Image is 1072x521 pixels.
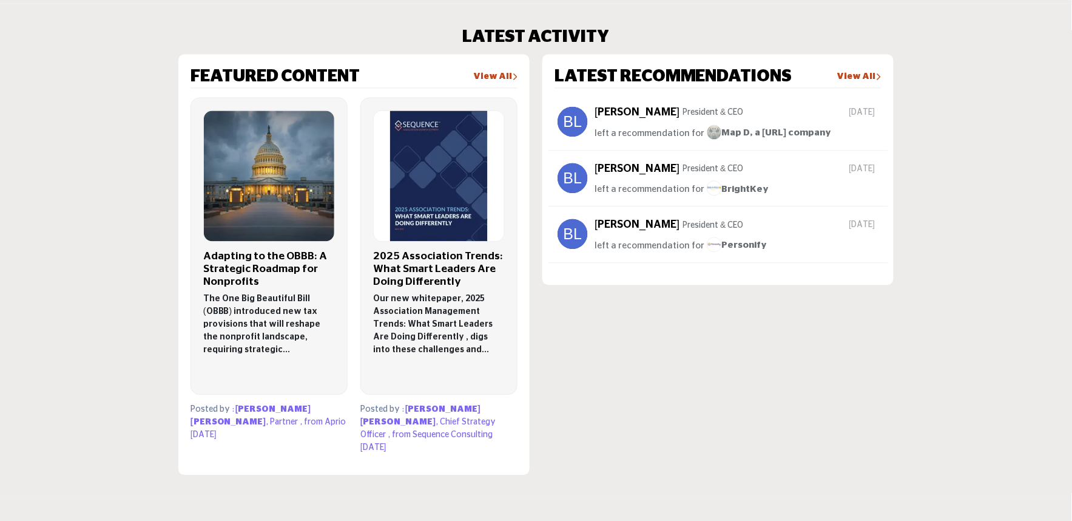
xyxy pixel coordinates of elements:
[707,124,722,140] img: image
[190,403,348,429] p: Posted by :
[683,106,744,119] p: President & CEO
[360,403,517,441] p: Posted by :
[707,126,832,141] a: imageMap D, a [URL] company
[707,180,722,196] img: image
[473,71,517,83] a: View All
[707,238,767,253] a: imagePersonify
[266,418,298,426] span: , Partner
[707,182,769,197] a: imageBrightKey
[558,163,588,193] img: avtar-image
[204,111,334,241] img: Logo of Aprio LLP, click to view details
[300,418,346,426] span: , from Aprio
[837,71,882,83] a: View All
[463,27,610,48] h2: LATEST ACTIVITY
[190,418,266,426] span: [PERSON_NAME]
[405,405,480,414] span: [PERSON_NAME]
[235,405,311,414] span: [PERSON_NAME]
[360,418,436,426] span: [PERSON_NAME]
[373,250,505,288] h3: 2025 Association Trends: What Smart Leaders Are Doing Differently
[595,163,680,176] h5: [PERSON_NAME]
[558,106,588,137] img: avtar-image
[190,431,217,439] span: [DATE]
[595,240,705,250] span: left a recommendation for
[683,163,744,175] p: President & CEO
[595,128,705,137] span: left a recommendation for
[849,106,879,119] span: [DATE]
[374,111,504,241] img: Logo of Sequence Consulting, click to view details
[595,106,680,120] h5: [PERSON_NAME]
[849,219,879,231] span: [DATE]
[595,185,705,194] span: left a recommendation for
[707,237,722,252] img: image
[707,240,767,250] span: Personify
[203,293,335,356] p: The One Big Beautiful Bill (OBBB) introduced new tax provisions that will reshape the nonprofit l...
[707,128,832,137] span: Map D, a [URL] company
[203,250,335,288] h3: Adapting to the OBBB: A Strategic Roadmap for Nonprofits
[555,67,792,87] h2: LATEST RECOMMENDATIONS
[190,67,360,87] h2: FEATURED CONTENT
[388,431,493,439] span: , from Sequence Consulting
[360,443,386,452] span: [DATE]
[707,185,769,194] span: BrightKey
[595,219,680,232] h5: [PERSON_NAME]
[849,163,879,175] span: [DATE]
[558,219,588,249] img: avtar-image
[373,293,505,356] p: Our new whitepaper, 2025 Association Management Trends: What Smart Leaders Are Doing Differently ...
[683,219,744,232] p: President & CEO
